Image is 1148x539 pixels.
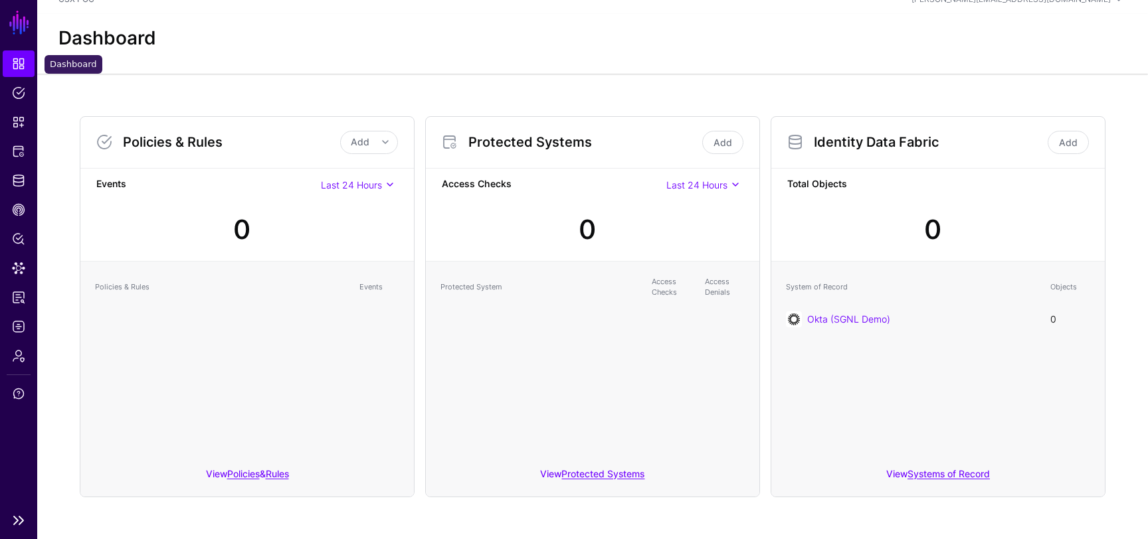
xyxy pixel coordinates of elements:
[233,210,250,250] div: 0
[12,86,25,100] span: Policies
[12,262,25,275] span: Data Lens
[266,468,289,479] a: Rules
[666,179,727,191] span: Last 24 Hours
[814,134,1045,150] h3: Identity Data Fabric
[468,134,700,150] h3: Protected Systems
[12,57,25,70] span: Dashboard
[3,167,35,194] a: Identity Data Fabric
[12,174,25,187] span: Identity Data Fabric
[12,232,25,246] span: Policy Lens
[3,109,35,135] a: Snippets
[579,210,596,250] div: 0
[12,116,25,129] span: Snippets
[45,55,102,74] div: Dashboard
[123,134,340,150] h3: Policies & Rules
[58,27,156,50] h2: Dashboard
[12,349,25,362] span: Admin
[12,145,25,158] span: Protected Systems
[12,320,25,333] span: Logs
[787,177,1089,193] strong: Total Objects
[771,459,1105,497] div: View
[442,177,666,193] strong: Access Checks
[96,177,321,193] strong: Events
[3,343,35,369] a: Admin
[12,203,25,216] span: CAEP Hub
[702,131,743,154] a: Add
[3,255,35,281] a: Data Lens
[786,311,802,327] img: svg+xml;base64,PHN2ZyB3aWR0aD0iNjQiIGhlaWdodD0iNjQiIHZpZXdCb3g9IjAgMCA2NCA2NCIgZmlsbD0ibm9uZSIgeG...
[3,196,35,223] a: CAEP Hub
[779,269,1044,305] th: System of Record
[353,269,406,305] th: Events
[698,269,751,305] th: Access Denials
[645,269,698,305] th: Access Checks
[8,8,31,37] a: SGNL
[12,291,25,304] span: Reports
[227,468,260,479] a: Policies
[1044,305,1097,334] td: 0
[3,80,35,106] a: Policies
[434,269,645,305] th: Protected System
[3,313,35,340] a: Logs
[3,284,35,311] a: Reports
[924,210,941,250] div: 0
[1044,269,1097,305] th: Objects
[807,313,890,325] a: Okta (SGNL Demo)
[3,50,35,77] a: Dashboard
[80,459,414,497] div: View &
[88,269,353,305] th: Policies & Rules
[1048,131,1089,154] a: Add
[351,136,369,147] span: Add
[908,468,990,479] a: Systems of Record
[3,138,35,165] a: Protected Systems
[3,226,35,252] a: Policy Lens
[426,459,759,497] div: View
[561,468,644,479] a: Protected Systems
[321,179,382,191] span: Last 24 Hours
[12,387,25,400] span: Support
